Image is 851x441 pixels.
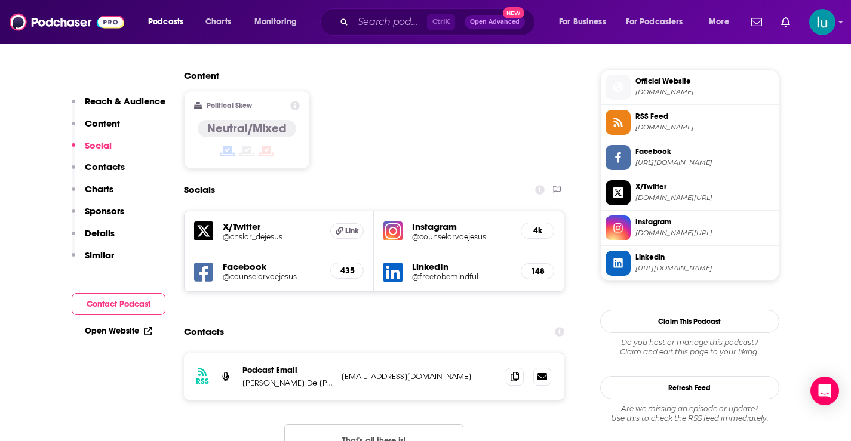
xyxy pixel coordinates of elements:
[223,272,321,281] a: @counselorvdejesus
[606,75,774,100] a: Official Website[DOMAIN_NAME]
[85,249,114,261] p: Similar
[635,264,774,273] span: https://www.linkedin.com/company/freetobemindful
[746,12,767,32] a: Show notifications dropdown
[254,14,297,30] span: Monitoring
[635,146,774,157] span: Facebook
[635,76,774,87] span: Official Website
[810,377,839,405] div: Open Intercom Messenger
[198,13,238,32] a: Charts
[196,377,209,386] h3: RSS
[184,320,224,343] h2: Contacts
[383,221,403,240] img: iconImage
[606,145,774,170] a: Facebook[URL][DOMAIN_NAME]
[223,232,321,241] a: @cnslor_dejesus
[330,223,364,239] a: Link
[85,95,165,107] p: Reach & Audience
[606,180,774,205] a: X/Twitter[DOMAIN_NAME][URL]
[223,221,321,232] h5: X/Twitter
[635,193,774,202] span: twitter.com/cnslor_dejesus
[809,9,835,35] img: User Profile
[465,15,525,29] button: Open AdvancedNew
[427,14,455,30] span: Ctrl K
[551,13,621,32] button: open menu
[776,12,795,32] a: Show notifications dropdown
[809,9,835,35] span: Logged in as lusodano
[345,226,359,236] span: Link
[85,118,120,129] p: Content
[701,13,744,32] button: open menu
[85,161,125,172] p: Contacts
[606,215,774,240] a: Instagram[DOMAIN_NAME][URL]
[635,181,774,192] span: X/Twitter
[242,365,332,375] p: Podcast Email
[85,227,115,239] p: Details
[205,14,231,30] span: Charts
[412,221,511,232] h5: Instagram
[606,251,774,276] a: Linkedin[URL][DOMAIN_NAME]
[606,110,774,135] a: RSS Feed[DOMAIN_NAME]
[85,326,152,336] a: Open Website
[72,205,124,227] button: Sponsors
[470,19,520,25] span: Open Advanced
[600,404,779,423] div: Are we missing an episode or update? Use this to check the RSS feed immediately.
[600,338,779,357] div: Claim and edit this page to your liking.
[72,95,165,118] button: Reach & Audience
[331,8,546,36] div: Search podcasts, credits, & more...
[246,13,312,32] button: open menu
[635,158,774,167] span: https://www.facebook.com/counselorvdejesus
[635,229,774,238] span: instagram.com/counselorvdejesus
[600,310,779,333] button: Claim This Podcast
[531,266,544,276] h5: 148
[559,14,606,30] span: For Business
[72,249,114,272] button: Similar
[85,140,112,151] p: Social
[72,118,120,140] button: Content
[207,101,252,110] h2: Political Skew
[184,178,215,201] h2: Socials
[635,252,774,263] span: Linkedin
[85,205,124,217] p: Sponsors
[412,232,511,241] a: @counselorvdejesus
[72,293,165,315] button: Contact Podcast
[618,13,701,32] button: open menu
[600,338,779,347] span: Do you host or manage this podcast?
[342,371,497,381] p: [EMAIL_ADDRESS][DOMAIN_NAME]
[207,121,287,136] h4: Neutral/Mixed
[626,14,683,30] span: For Podcasters
[635,123,774,132] span: feeds.buzzsprout.com
[140,13,199,32] button: open menu
[531,226,544,236] h5: 4k
[72,183,113,205] button: Charts
[184,70,555,81] h2: Content
[340,266,354,276] h5: 435
[148,14,183,30] span: Podcasts
[600,376,779,399] button: Refresh Feed
[809,9,835,35] button: Show profile menu
[503,7,524,18] span: New
[635,88,774,97] span: freetobemindful.com
[10,11,124,33] img: Podchaser - Follow, Share and Rate Podcasts
[412,272,511,281] a: @freetobemindful
[223,261,321,272] h5: Facebook
[72,161,125,183] button: Contacts
[412,261,511,272] h5: LinkedIn
[72,227,115,249] button: Details
[635,217,774,227] span: Instagram
[353,13,427,32] input: Search podcasts, credits, & more...
[709,14,729,30] span: More
[72,140,112,162] button: Social
[242,378,332,388] p: [PERSON_NAME] De [PERSON_NAME]
[85,183,113,195] p: Charts
[635,111,774,122] span: RSS Feed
